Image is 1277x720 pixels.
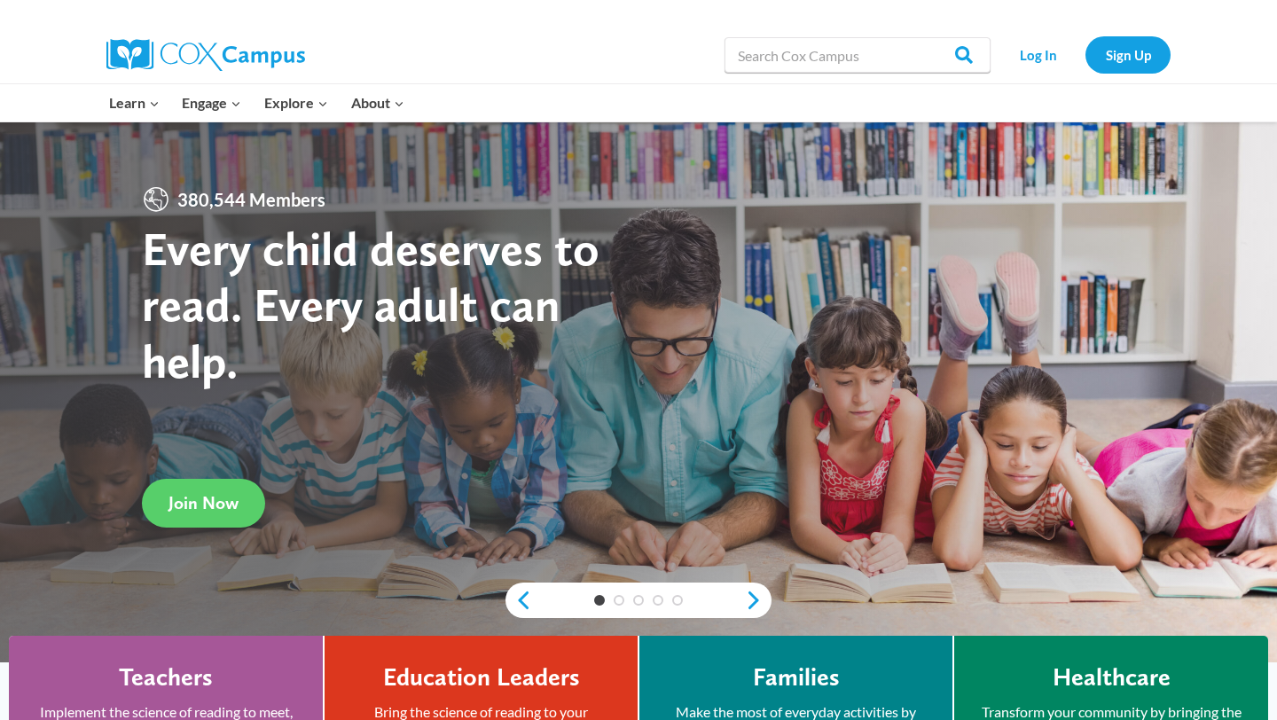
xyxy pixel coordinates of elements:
a: 2 [614,595,624,606]
div: content slider buttons [505,583,772,618]
a: Log In [999,36,1077,73]
span: Engage [182,91,241,114]
h4: Education Leaders [383,662,580,693]
img: Cox Campus [106,39,305,71]
a: 4 [653,595,663,606]
a: 1 [594,595,605,606]
span: Learn [109,91,160,114]
a: previous [505,590,532,611]
a: Join Now [142,479,265,528]
span: 380,544 Members [170,185,333,214]
a: 3 [633,595,644,606]
span: Explore [264,91,328,114]
nav: Primary Navigation [98,84,415,121]
strong: Every child deserves to read. Every adult can help. [142,220,599,389]
nav: Secondary Navigation [999,36,1171,73]
span: About [351,91,404,114]
h4: Families [753,662,840,693]
input: Search Cox Campus [725,37,991,73]
h4: Healthcare [1053,662,1171,693]
span: Join Now [168,492,239,513]
a: 5 [672,595,683,606]
h4: Teachers [119,662,213,693]
a: next [745,590,772,611]
a: Sign Up [1085,36,1171,73]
